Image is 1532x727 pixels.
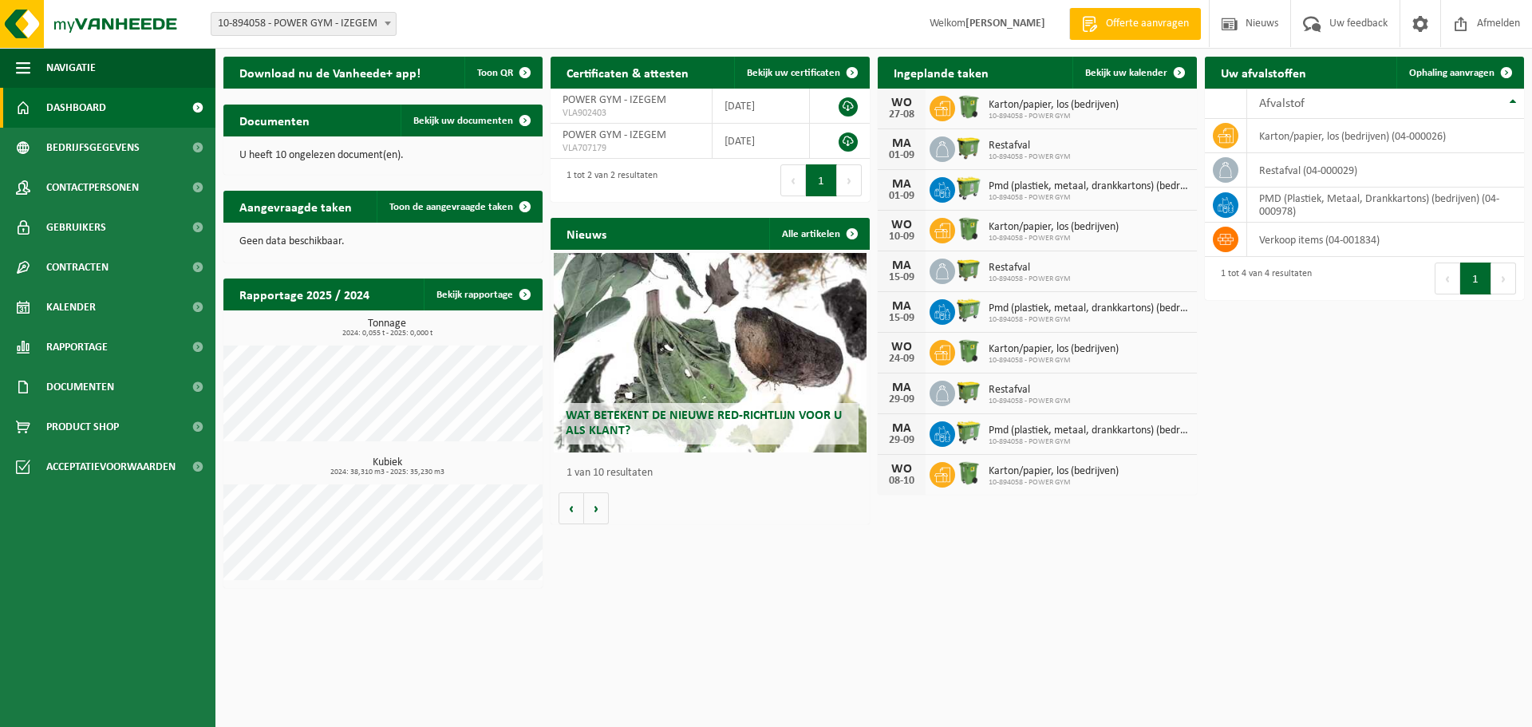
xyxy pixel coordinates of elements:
div: MA [886,300,918,313]
div: 1 tot 4 van 4 resultaten [1213,261,1312,296]
h3: Tonnage [231,318,543,338]
a: Bekijk rapportage [424,279,541,310]
button: Previous [780,164,806,196]
span: Navigatie [46,48,96,88]
span: Restafval [989,384,1071,397]
span: Restafval [989,262,1071,275]
img: WB-1100-HPE-GN-50 [955,256,982,283]
h2: Ingeplande taken [878,57,1005,88]
span: Toon QR [477,68,513,78]
span: Karton/papier, los (bedrijven) [989,99,1119,112]
span: 10-894058 - POWER GYM [989,356,1119,365]
img: WB-0370-HPE-GN-50 [955,460,982,487]
p: Geen data beschikbaar. [239,236,527,247]
td: [DATE] [713,124,810,159]
span: Pmd (plastiek, metaal, drankkartons) (bedrijven) [989,302,1189,315]
h2: Nieuws [551,218,622,249]
span: 10-894058 - POWER GYM [989,112,1119,121]
p: 1 van 10 resultaten [567,468,862,479]
span: Pmd (plastiek, metaal, drankkartons) (bedrijven) [989,180,1189,193]
div: 24-09 [886,354,918,365]
div: MA [886,422,918,435]
div: 10-09 [886,231,918,243]
div: 08-10 [886,476,918,487]
a: Bekijk uw documenten [401,105,541,136]
div: 27-08 [886,109,918,121]
div: 29-09 [886,394,918,405]
h3: Kubiek [231,457,543,476]
span: POWER GYM - IZEGEM [563,129,666,141]
span: Bedrijfsgegevens [46,128,140,168]
img: WB-0660-HPE-GN-50 [955,297,982,324]
button: Next [837,164,862,196]
span: Afvalstof [1259,97,1305,110]
span: Dashboard [46,88,106,128]
button: Toon QR [464,57,541,89]
span: 10-894058 - POWER GYM [989,275,1071,284]
span: 10-894058 - POWER GYM [989,478,1119,488]
h2: Documenten [223,105,326,136]
span: 10-894058 - POWER GYM - IZEGEM [211,12,397,36]
span: Acceptatievoorwaarden [46,447,176,487]
span: Contactpersonen [46,168,139,207]
span: POWER GYM - IZEGEM [563,94,666,106]
img: WB-1100-HPE-GN-50 [955,378,982,405]
td: restafval (04-000029) [1247,153,1524,188]
span: Wat betekent de nieuwe RED-richtlijn voor u als klant? [566,409,842,437]
h2: Uw afvalstoffen [1205,57,1322,88]
span: Karton/papier, los (bedrijven) [989,465,1119,478]
span: 10-894058 - POWER GYM [989,193,1189,203]
div: MA [886,178,918,191]
div: 01-09 [886,150,918,161]
div: WO [886,219,918,231]
span: Bekijk uw documenten [413,116,513,126]
div: WO [886,463,918,476]
span: 10-894058 - POWER GYM [989,152,1071,162]
div: 29-09 [886,435,918,446]
img: WB-1100-HPE-GN-50 [955,134,982,161]
td: karton/papier, los (bedrijven) (04-000026) [1247,119,1524,153]
span: Toon de aangevraagde taken [389,202,513,212]
a: Ophaling aanvragen [1396,57,1522,89]
span: 10-894058 - POWER GYM [989,397,1071,406]
span: Pmd (plastiek, metaal, drankkartons) (bedrijven) [989,425,1189,437]
a: Bekijk uw kalender [1072,57,1195,89]
span: Bekijk uw kalender [1085,68,1167,78]
h2: Download nu de Vanheede+ app! [223,57,436,88]
button: 1 [806,164,837,196]
div: 1 tot 2 van 2 resultaten [559,163,657,198]
td: [DATE] [713,89,810,124]
a: Toon de aangevraagde taken [377,191,541,223]
div: WO [886,97,918,109]
button: Previous [1435,263,1460,294]
a: Wat betekent de nieuwe RED-richtlijn voor u als klant? [554,253,867,452]
td: PMD (Plastiek, Metaal, Drankkartons) (bedrijven) (04-000978) [1247,188,1524,223]
img: WB-0370-HPE-GN-50 [955,215,982,243]
div: WO [886,341,918,354]
span: VLA707179 [563,142,700,155]
div: MA [886,259,918,272]
img: WB-0660-HPE-GN-50 [955,175,982,202]
span: VLA902403 [563,107,700,120]
h2: Certificaten & attesten [551,57,705,88]
span: Rapportage [46,327,108,367]
span: 10-894058 - POWER GYM [989,437,1189,447]
div: MA [886,137,918,150]
span: 10-894058 - POWER GYM [989,315,1189,325]
div: MA [886,381,918,394]
span: Contracten [46,247,109,287]
strong: [PERSON_NAME] [965,18,1045,30]
span: 10-894058 - POWER GYM - IZEGEM [211,13,396,35]
span: Kalender [46,287,96,327]
p: U heeft 10 ongelezen document(en). [239,150,527,161]
span: 10-894058 - POWER GYM [989,234,1119,243]
button: Next [1491,263,1516,294]
div: 15-09 [886,313,918,324]
span: 2024: 38,310 m3 - 2025: 35,230 m3 [231,468,543,476]
img: WB-0660-HPE-GN-50 [955,419,982,446]
button: 1 [1460,263,1491,294]
img: WB-0370-HPE-GN-50 [955,338,982,365]
span: Ophaling aanvragen [1409,68,1494,78]
a: Offerte aanvragen [1069,8,1201,40]
a: Bekijk uw certificaten [734,57,868,89]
